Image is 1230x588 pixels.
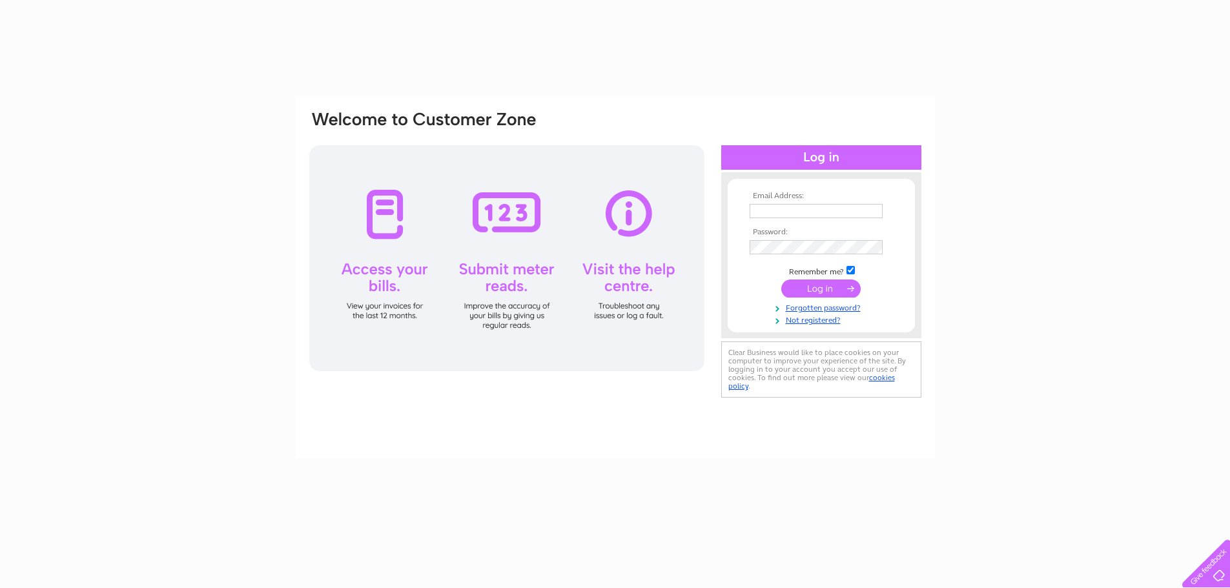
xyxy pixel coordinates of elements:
th: Email Address: [746,192,896,201]
input: Submit [781,279,861,298]
a: Forgotten password? [750,301,896,313]
div: Clear Business would like to place cookies on your computer to improve your experience of the sit... [721,341,921,398]
td: Remember me? [746,264,896,277]
th: Password: [746,228,896,237]
a: cookies policy [728,373,895,390]
a: Not registered? [750,313,896,325]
